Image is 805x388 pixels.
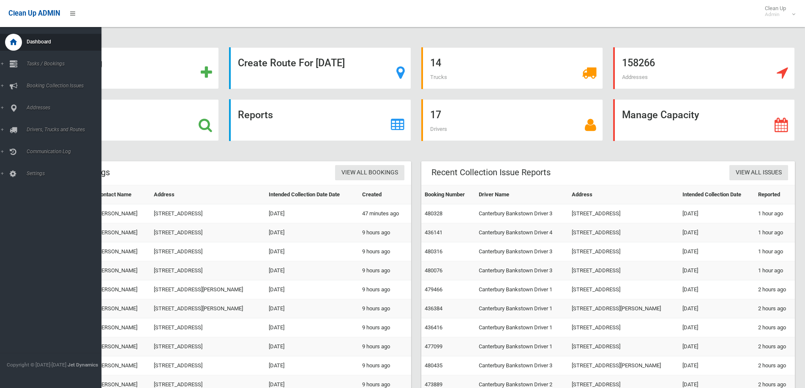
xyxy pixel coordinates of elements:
span: Booking Collection Issues [24,83,108,89]
td: [DATE] [679,356,755,375]
span: Trucks [430,74,447,80]
a: Search [37,99,219,141]
a: Add Booking [37,47,219,89]
span: Communication Log [24,149,108,155]
a: 158266 Addresses [613,47,795,89]
td: [STREET_ADDRESS] [568,261,679,280]
a: 477099 [425,343,442,350]
td: [STREET_ADDRESS][PERSON_NAME] [150,280,265,299]
td: [STREET_ADDRESS] [150,356,265,375]
a: 480328 [425,210,442,217]
td: [DATE] [265,261,359,280]
span: Copyright © [DATE]-[DATE] [7,362,66,368]
small: Admin [765,11,786,18]
span: Addresses [622,74,648,80]
td: [DATE] [679,318,755,337]
td: 1 hour ago [755,242,795,261]
td: [PERSON_NAME] [93,318,150,337]
td: [DATE] [265,318,359,337]
a: 480316 [425,248,442,255]
a: 479466 [425,286,442,293]
td: 9 hours ago [359,356,411,375]
strong: 14 [430,57,441,69]
td: [STREET_ADDRESS] [150,242,265,261]
a: Manage Capacity [613,99,795,141]
th: Reported [755,185,795,204]
td: 9 hours ago [359,223,411,242]
td: [STREET_ADDRESS] [568,337,679,356]
strong: Reports [238,109,273,121]
strong: 17 [430,109,441,121]
td: Canterbury Bankstown Driver 1 [475,299,568,318]
a: 436416 [425,324,442,331]
span: Dashboard [24,39,108,45]
td: [STREET_ADDRESS] [568,223,679,242]
a: 480435 [425,362,442,369]
a: 17 Drivers [421,99,603,141]
a: View All Issues [729,165,788,181]
td: [DATE] [265,223,359,242]
td: [PERSON_NAME] [93,223,150,242]
td: 2 hours ago [755,318,795,337]
td: [DATE] [265,356,359,375]
td: [STREET_ADDRESS][PERSON_NAME] [568,356,679,375]
td: Canterbury Bankstown Driver 4 [475,223,568,242]
span: Clean Up [761,5,794,18]
td: [DATE] [265,299,359,318]
td: Canterbury Bankstown Driver 3 [475,261,568,280]
td: [PERSON_NAME] [93,356,150,375]
td: Canterbury Bankstown Driver 1 [475,318,568,337]
td: 1 hour ago [755,261,795,280]
td: Canterbury Bankstown Driver 1 [475,280,568,299]
a: Reports [229,99,411,141]
td: [DATE] [679,261,755,280]
td: 2 hours ago [755,280,795,299]
td: [STREET_ADDRESS][PERSON_NAME] [150,299,265,318]
td: [PERSON_NAME] [93,204,150,223]
td: [DATE] [679,280,755,299]
td: [STREET_ADDRESS] [568,204,679,223]
td: [DATE] [679,223,755,242]
td: [PERSON_NAME] [93,280,150,299]
strong: Manage Capacity [622,109,699,121]
strong: Create Route For [DATE] [238,57,345,69]
th: Created [359,185,411,204]
a: View All Bookings [335,165,404,181]
td: [PERSON_NAME] [93,337,150,356]
td: [STREET_ADDRESS][PERSON_NAME] [568,299,679,318]
td: 9 hours ago [359,280,411,299]
td: 9 hours ago [359,337,411,356]
td: [STREET_ADDRESS] [150,223,265,242]
span: Tasks / Bookings [24,61,108,67]
td: [PERSON_NAME] [93,299,150,318]
td: 9 hours ago [359,299,411,318]
td: 2 hours ago [755,299,795,318]
td: [PERSON_NAME] [93,242,150,261]
span: Drivers [430,126,447,132]
th: Driver Name [475,185,568,204]
td: [DATE] [679,204,755,223]
td: [DATE] [679,337,755,356]
td: 47 minutes ago [359,204,411,223]
td: [PERSON_NAME] [93,261,150,280]
th: Intended Collection Date Date [265,185,359,204]
span: Clean Up ADMIN [8,9,60,17]
td: 2 hours ago [755,337,795,356]
th: Address [150,185,265,204]
td: [STREET_ADDRESS] [150,318,265,337]
td: [DATE] [679,242,755,261]
td: [DATE] [265,337,359,356]
td: Canterbury Bankstown Driver 3 [475,242,568,261]
strong: 158266 [622,57,655,69]
span: Addresses [24,105,108,111]
header: Recent Collection Issue Reports [421,164,561,181]
td: 2 hours ago [755,356,795,375]
span: Settings [24,171,108,176]
td: [STREET_ADDRESS] [150,261,265,280]
td: [DATE] [265,280,359,299]
th: Address [568,185,679,204]
td: [DATE] [265,204,359,223]
td: [DATE] [265,242,359,261]
th: Booking Number [421,185,475,204]
strong: Jet Dynamics [68,362,98,368]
